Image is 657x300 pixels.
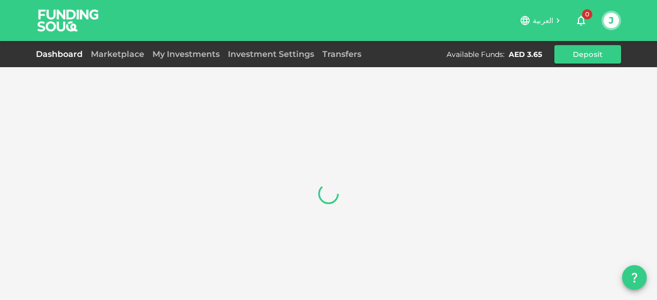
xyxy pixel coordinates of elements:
[148,49,224,59] a: My Investments
[554,45,621,64] button: Deposit
[36,49,87,59] a: Dashboard
[604,13,619,28] button: J
[571,10,591,31] button: 0
[318,49,365,59] a: Transfers
[87,49,148,59] a: Marketplace
[224,49,318,59] a: Investment Settings
[533,16,553,25] span: العربية
[447,49,505,59] div: Available Funds :
[582,9,592,19] span: 0
[509,49,542,59] div: AED 3.65
[622,265,647,290] button: question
